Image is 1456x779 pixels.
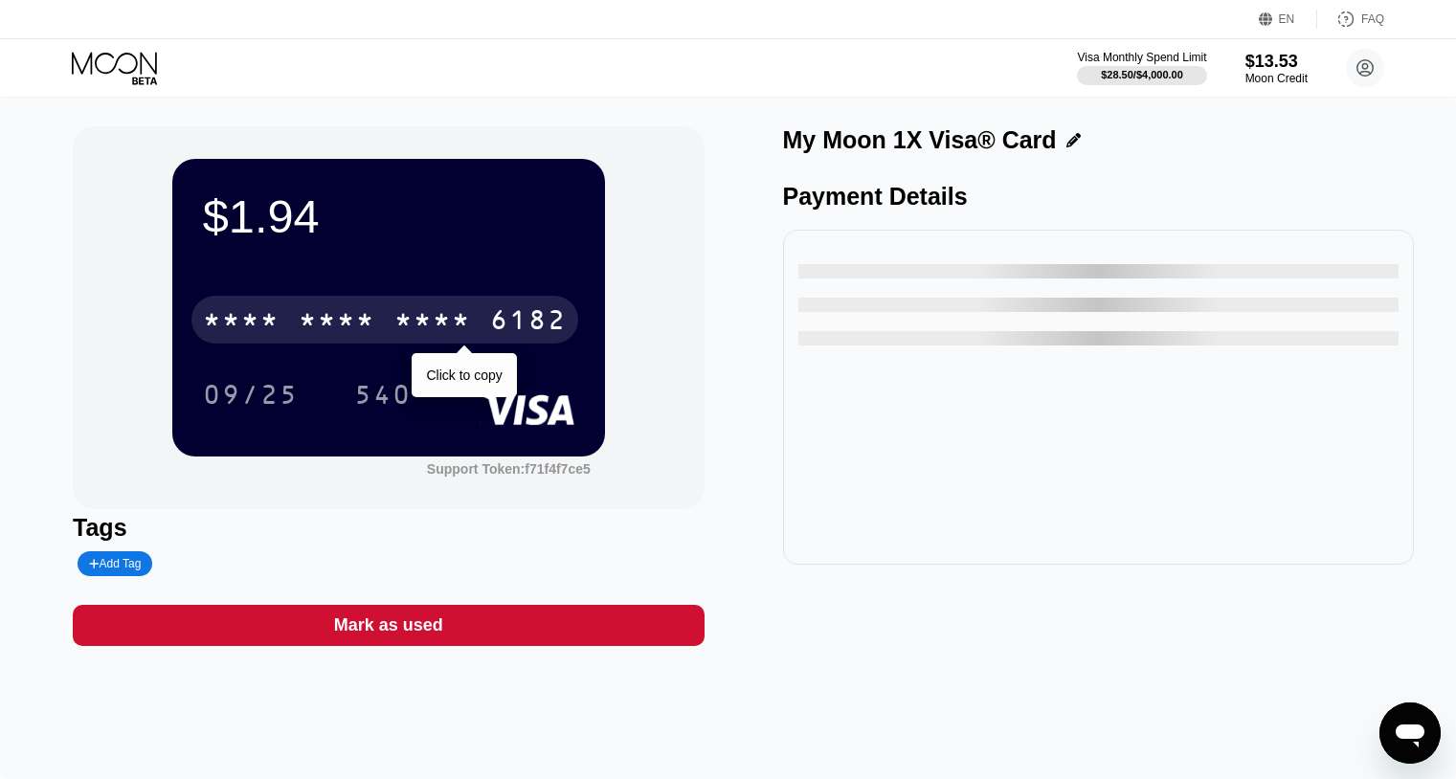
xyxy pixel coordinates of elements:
div: Support Token: f71f4f7ce5 [427,461,591,477]
div: EN [1279,12,1295,26]
div: Mark as used [73,605,704,646]
div: FAQ [1361,12,1384,26]
div: Mark as used [334,614,443,636]
div: Click to copy [426,367,502,383]
div: Tags [73,514,704,542]
div: $13.53Moon Credit [1245,52,1308,85]
div: EN [1259,10,1317,29]
div: 6182 [490,307,567,338]
div: Payment Details [783,183,1414,211]
div: 540 [354,382,412,412]
div: $1.94 [203,189,574,243]
div: Support Token:f71f4f7ce5 [427,461,591,477]
div: Add Tag [78,551,152,576]
iframe: Button to launch messaging window, conversation in progress [1379,702,1441,764]
div: Visa Monthly Spend Limit [1077,51,1206,64]
div: Visa Monthly Spend Limit$28.50/$4,000.00 [1077,51,1206,85]
div: 540 [340,370,426,418]
div: 09/25 [189,370,313,418]
div: My Moon 1X Visa® Card [783,126,1057,154]
div: $13.53 [1245,52,1308,72]
div: $28.50 / $4,000.00 [1101,69,1183,80]
div: Add Tag [89,557,141,570]
div: FAQ [1317,10,1384,29]
div: Moon Credit [1245,72,1308,85]
div: 09/25 [203,382,299,412]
